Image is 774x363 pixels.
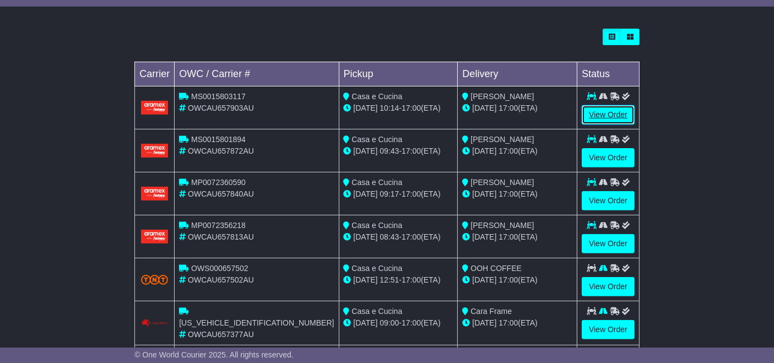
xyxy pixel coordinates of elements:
img: Couriers_Please.png [141,319,169,328]
div: (ETA) [462,102,572,114]
span: OWCAU657813AU [188,232,254,241]
span: [DATE] [353,318,377,327]
span: 09:43 [380,147,399,155]
div: (ETA) [462,317,572,329]
span: 17:00 [499,232,518,241]
div: - (ETA) [344,102,453,114]
td: Pickup [339,62,458,86]
a: View Order [582,320,635,339]
span: [DATE] [353,189,377,198]
span: [DATE] [472,318,496,327]
img: TNT_Domestic.png [141,275,169,285]
span: [DATE] [472,104,496,112]
div: (ETA) [462,274,572,286]
div: - (ETA) [344,188,453,200]
span: 17:00 [402,232,421,241]
span: Cara Frame [470,307,512,316]
span: [PERSON_NAME] [470,92,534,101]
div: (ETA) [462,231,572,243]
td: Delivery [458,62,577,86]
span: OWCAU657377AU [188,330,254,339]
span: OOH COFFEE [470,264,522,273]
span: [DATE] [472,147,496,155]
span: 17:00 [499,104,518,112]
span: Casa e Cucina [351,221,402,230]
td: Carrier [135,62,175,86]
span: OWCAU657502AU [188,275,254,284]
span: 09:00 [380,318,399,327]
a: View Order [582,105,635,124]
td: OWC / Carrier # [175,62,339,86]
span: OWCAU657840AU [188,189,254,198]
span: OWS000657502 [191,264,248,273]
span: © One World Courier 2025. All rights reserved. [134,350,294,359]
span: 08:43 [380,232,399,241]
span: 17:00 [402,189,421,198]
span: [DATE] [472,232,496,241]
div: - (ETA) [344,145,453,157]
span: OWCAU657872AU [188,147,254,155]
a: View Order [582,148,635,167]
span: Casa e Cucina [351,264,402,273]
span: [DATE] [472,275,496,284]
span: MS0015801894 [191,135,246,144]
span: 17:00 [402,104,421,112]
span: MP0072356218 [191,221,246,230]
span: 09:17 [380,189,399,198]
span: 17:00 [499,318,518,327]
img: Aramex.png [141,101,169,115]
div: (ETA) [462,145,572,157]
span: 17:00 [402,275,421,284]
span: [DATE] [472,189,496,198]
div: (ETA) [462,188,572,200]
span: Casa e Cucina [351,178,402,187]
span: MP0072360590 [191,178,246,187]
span: 10:14 [380,104,399,112]
span: [DATE] [353,147,377,155]
span: 17:00 [402,318,421,327]
span: [DATE] [353,104,377,112]
div: - (ETA) [344,274,453,286]
span: 17:00 [499,189,518,198]
a: View Order [582,191,635,210]
span: [PERSON_NAME] [470,178,534,187]
span: 12:51 [380,275,399,284]
img: Aramex.png [141,144,169,158]
span: [PERSON_NAME] [470,135,534,144]
span: OWCAU657903AU [188,104,254,112]
div: - (ETA) [344,317,453,329]
span: 17:00 [499,147,518,155]
span: Casa e Cucina [351,307,402,316]
img: Aramex.png [141,187,169,201]
span: [PERSON_NAME] [470,221,534,230]
div: - (ETA) [344,231,453,243]
span: 17:00 [499,275,518,284]
span: Casa e Cucina [351,135,402,144]
span: [DATE] [353,232,377,241]
span: MS0015803117 [191,92,246,101]
span: [DATE] [353,275,377,284]
span: [US_VEHICLE_IDENTIFICATION_NUMBER] [179,318,334,327]
span: Casa e Cucina [351,92,402,101]
span: 17:00 [402,147,421,155]
a: View Order [582,277,635,296]
a: View Order [582,234,635,253]
td: Status [577,62,640,86]
img: Aramex.png [141,230,169,243]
